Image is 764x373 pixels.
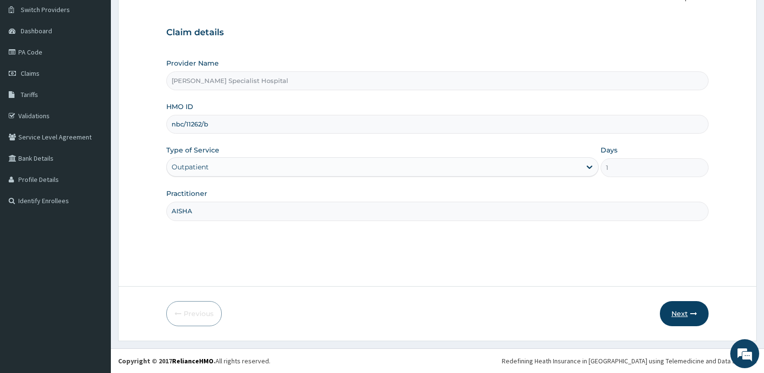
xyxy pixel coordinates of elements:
[21,27,52,35] span: Dashboard
[21,69,40,78] span: Claims
[166,202,709,221] input: Enter Name
[172,357,214,365] a: RelianceHMO
[5,263,184,297] textarea: Type your message and hit 'Enter'
[601,145,617,155] label: Days
[166,102,193,111] label: HMO ID
[158,5,181,28] div: Minimize live chat window
[660,301,709,326] button: Next
[111,348,764,373] footer: All rights reserved.
[21,90,38,99] span: Tariffs
[166,301,222,326] button: Previous
[502,356,757,366] div: Redefining Heath Insurance in [GEOGRAPHIC_DATA] using Telemedicine and Data Science!
[166,115,709,134] input: Enter HMO ID
[50,54,162,67] div: Chat with us now
[166,28,709,38] h3: Claim details
[166,145,219,155] label: Type of Service
[172,162,209,172] div: Outpatient
[118,357,215,365] strong: Copyright © 2017 .
[21,5,70,14] span: Switch Providers
[18,48,39,72] img: d_794563401_company_1708531726252_794563401
[56,122,133,219] span: We're online!
[166,189,207,198] label: Practitioner
[166,58,219,68] label: Provider Name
